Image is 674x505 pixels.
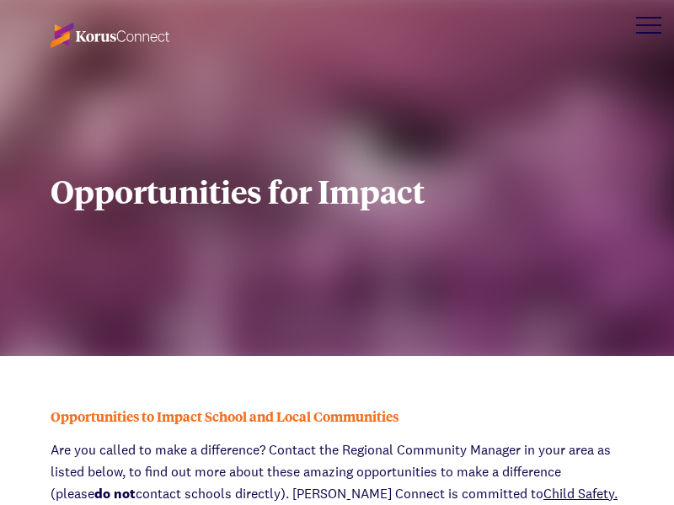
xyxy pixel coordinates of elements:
a: Child Safety. [543,485,618,502]
img: korus-connect%2F70fc4767-4e77-47d7-a16a-dd1598af5252_logo-reverse.svg [51,23,169,48]
strong: do not [94,485,136,502]
div: Opportunities to Impact School and Local Communities [51,407,623,427]
h1: Opportunities for Impact [51,173,623,209]
p: Are you called to make a difference? Contact the Regional Community Manager in your area as liste... [51,439,623,504]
